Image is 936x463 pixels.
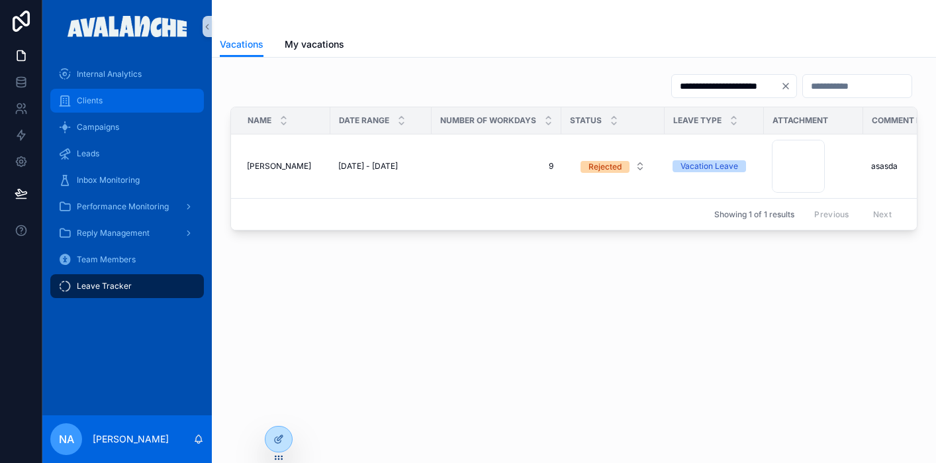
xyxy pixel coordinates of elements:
[77,201,169,212] span: Performance Monitoring
[77,148,99,159] span: Leads
[248,115,271,126] span: Name
[77,254,136,265] span: Team Members
[77,228,150,238] span: Reply Management
[220,32,263,58] a: Vacations
[77,122,119,132] span: Campaigns
[93,433,169,446] p: [PERSON_NAME]
[77,175,140,185] span: Inbox Monitoring
[780,81,796,91] button: Clear
[673,160,756,172] a: Vacation Leave
[285,32,344,59] a: My vacations
[680,160,738,172] div: Vacation Leave
[50,168,204,192] a: Inbox Monitoring
[772,115,828,126] span: Attachment
[42,53,212,315] div: scrollable content
[338,161,398,172] span: [DATE] - [DATE]
[50,274,204,298] a: Leave Tracker
[68,16,187,37] img: App logo
[50,115,204,139] a: Campaigns
[338,161,424,172] a: [DATE] - [DATE]
[570,115,602,126] span: Status
[220,38,263,51] span: Vacations
[247,161,322,172] a: [PERSON_NAME]
[77,69,142,79] span: Internal Analytics
[339,115,389,126] span: Date range
[570,154,656,178] button: Select Button
[247,161,311,172] span: [PERSON_NAME]
[50,221,204,245] a: Reply Management
[673,115,722,126] span: Leave type
[50,62,204,86] a: Internal Analytics
[77,95,103,106] span: Clients
[569,154,657,179] a: Select Button
[50,248,204,272] a: Team Members
[714,209,794,220] span: Showing 1 of 1 results
[77,281,132,291] span: Leave Tracker
[50,195,204,219] a: Performance Monitoring
[285,38,344,51] span: My vacations
[440,115,536,126] span: Number of workdays
[588,161,622,173] div: Rejected
[440,161,553,172] a: 9
[59,431,74,447] span: NA
[50,89,204,113] a: Clients
[871,161,898,172] span: asasda
[50,142,204,166] a: Leads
